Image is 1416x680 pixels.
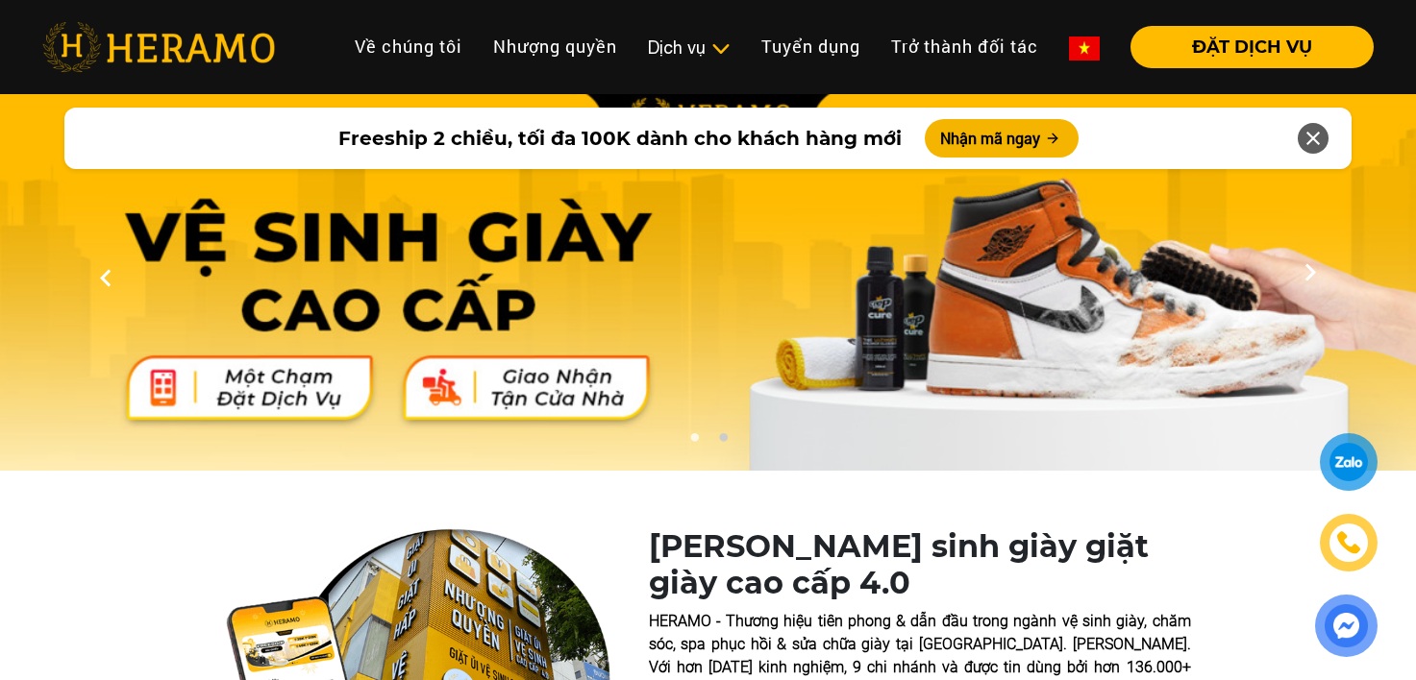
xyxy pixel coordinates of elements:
button: Nhận mã ngay [925,119,1079,158]
a: Nhượng quyền [478,26,633,67]
button: 2 [713,432,733,451]
a: Trở thành đối tác [876,26,1054,67]
a: phone-icon [1322,516,1375,569]
a: Về chúng tôi [339,26,478,67]
img: subToggleIcon [710,39,731,59]
img: phone-icon [1338,532,1359,553]
button: ĐẶT DỊCH VỤ [1130,26,1374,68]
a: ĐẶT DỊCH VỤ [1115,38,1374,56]
h1: [PERSON_NAME] sinh giày giặt giày cao cấp 4.0 [649,528,1191,602]
a: Tuyển dụng [746,26,876,67]
div: Dịch vụ [648,35,731,61]
span: Freeship 2 chiều, tối đa 100K dành cho khách hàng mới [338,124,902,153]
button: 1 [684,432,704,451]
img: heramo-logo.png [42,22,275,72]
img: vn-flag.png [1069,36,1100,61]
